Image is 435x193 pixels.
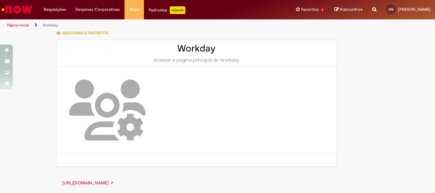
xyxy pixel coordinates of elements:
[334,7,363,13] a: Rascunhos
[129,6,139,13] span: More
[75,6,120,13] span: Despesas Corporativas
[63,57,330,63] div: Acessar a pagina principal do Workday
[149,6,185,14] div: Padroniza
[301,6,319,13] span: Favoritos
[340,6,363,12] span: Rascunhos
[320,7,325,13] span: 1
[398,7,430,12] span: [PERSON_NAME]
[170,6,185,14] p: +GenAi
[389,7,394,11] span: VM
[69,79,146,141] img: Workday
[62,31,108,36] span: Adicionar a Favoritos
[7,23,29,28] a: Página inicial
[56,26,112,40] button: Adicionar a Favoritos
[62,180,114,186] a: [URL][DOMAIN_NAME] ➚
[43,23,58,28] a: Workday
[1,3,33,16] img: ServiceNow
[44,6,66,13] span: Requisições
[63,43,330,54] h2: Workday
[5,19,285,31] ul: Trilhas de página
